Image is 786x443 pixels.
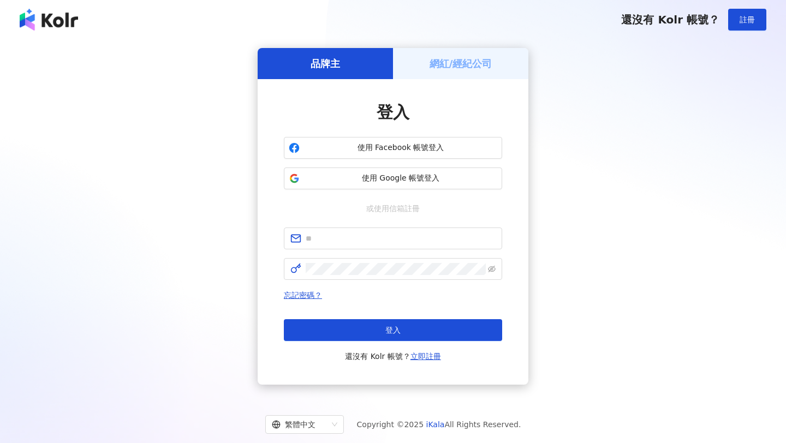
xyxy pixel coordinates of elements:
a: 立即註冊 [410,352,441,361]
a: 忘記密碼？ [284,291,322,300]
button: 使用 Google 帳號登入 [284,167,502,189]
span: Copyright © 2025 All Rights Reserved. [357,418,521,431]
h5: 網紅/經紀公司 [430,57,492,70]
a: iKala [426,420,445,429]
div: 繁體中文 [272,416,327,433]
button: 註冊 [728,9,766,31]
h5: 品牌主 [311,57,340,70]
span: 使用 Facebook 帳號登入 [304,142,497,153]
button: 使用 Facebook 帳號登入 [284,137,502,159]
span: 還沒有 Kolr 帳號？ [345,350,441,363]
span: 還沒有 Kolr 帳號？ [621,13,719,26]
span: 登入 [377,103,409,122]
span: 使用 Google 帳號登入 [304,173,497,184]
span: 註冊 [740,15,755,24]
button: 登入 [284,319,502,341]
img: logo [20,9,78,31]
span: eye-invisible [488,265,496,273]
span: 登入 [385,326,401,334]
span: 或使用信箱註冊 [359,202,427,214]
